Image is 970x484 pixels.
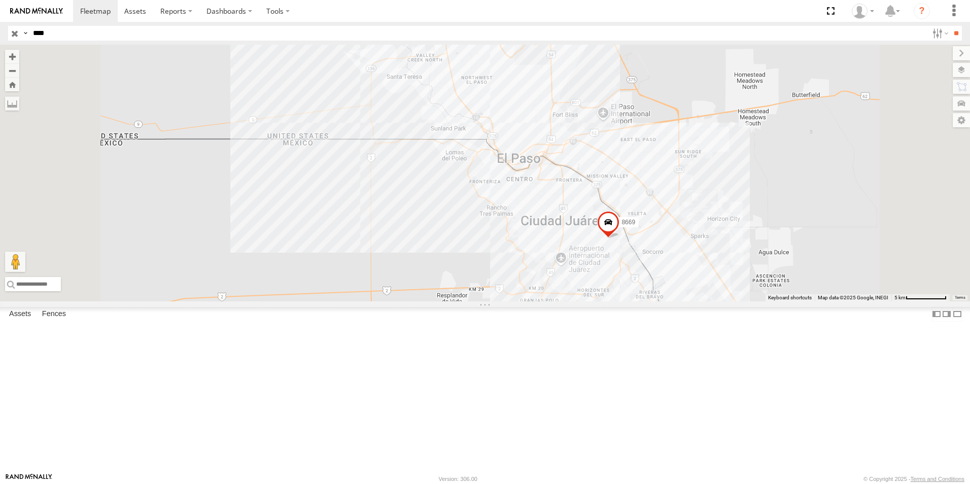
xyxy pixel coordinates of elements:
label: Hide Summary Table [952,307,962,322]
label: Assets [4,307,36,321]
label: Search Filter Options [928,26,950,41]
label: Fences [37,307,71,321]
label: Measure [5,96,19,111]
button: Zoom out [5,63,19,78]
div: Version: 306.00 [439,476,477,482]
a: Terms [955,296,965,300]
button: Drag Pegman onto the map to open Street View [5,252,25,272]
div: foxconn f [848,4,878,19]
a: Visit our Website [6,474,52,484]
img: rand-logo.svg [10,8,63,15]
button: Keyboard shortcuts [768,294,812,301]
button: Map Scale: 5 km per 77 pixels [891,294,950,301]
span: 5 km [894,295,906,300]
button: Zoom in [5,50,19,63]
a: Terms and Conditions [911,476,964,482]
span: Map data ©2025 Google, INEGI [818,295,888,300]
button: Zoom Home [5,78,19,91]
label: Search Query [21,26,29,41]
i: ? [914,3,930,19]
label: Dock Summary Table to the Left [931,307,942,322]
div: © Copyright 2025 - [863,476,964,482]
label: Map Settings [953,113,970,127]
span: 8669 [621,219,635,226]
label: Dock Summary Table to the Right [942,307,952,322]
